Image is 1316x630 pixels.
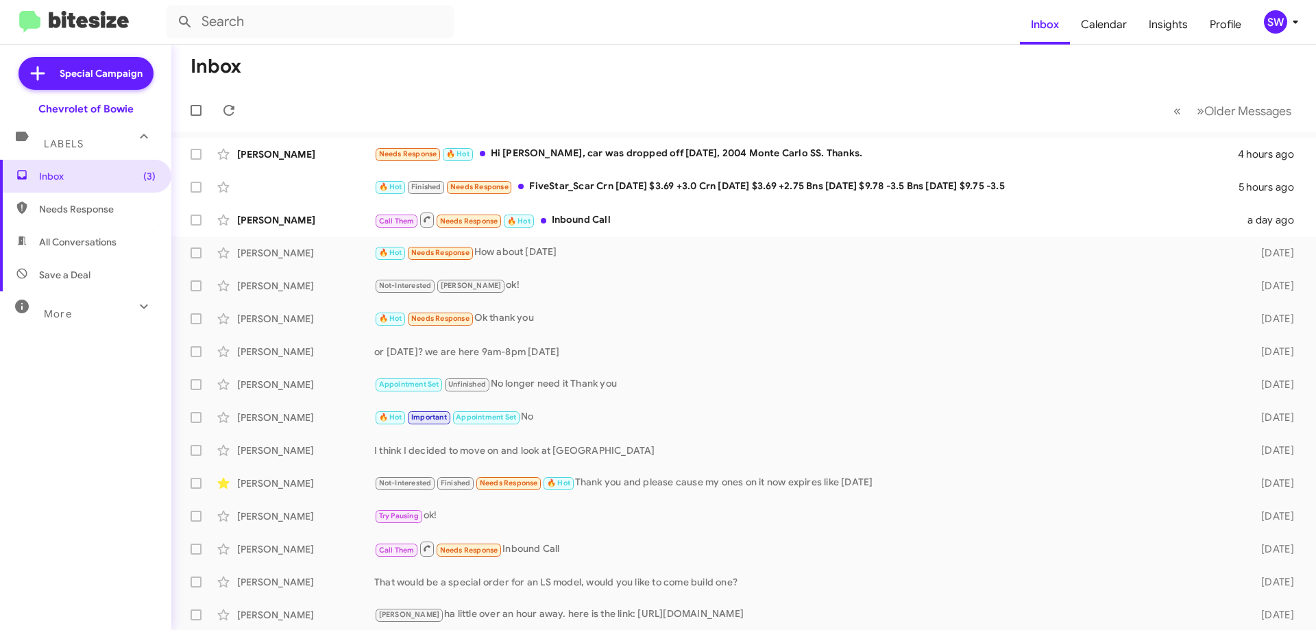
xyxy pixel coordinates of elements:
[1239,509,1305,523] div: [DATE]
[1239,180,1305,194] div: 5 hours ago
[374,211,1239,228] div: Inbound Call
[456,413,516,422] span: Appointment Set
[446,149,470,158] span: 🔥 Hot
[166,5,454,38] input: Search
[1239,411,1305,424] div: [DATE]
[379,610,440,619] span: [PERSON_NAME]
[39,268,90,282] span: Save a Deal
[379,546,415,555] span: Call Them
[1264,10,1287,34] div: SW
[237,575,374,589] div: [PERSON_NAME]
[1238,147,1305,161] div: 4 hours ago
[237,279,374,293] div: [PERSON_NAME]
[44,308,72,320] span: More
[1239,279,1305,293] div: [DATE]
[374,540,1239,557] div: Inbound Call
[39,169,156,183] span: Inbox
[237,444,374,457] div: [PERSON_NAME]
[1239,542,1305,556] div: [DATE]
[374,245,1239,261] div: How about [DATE]
[237,345,374,359] div: [PERSON_NAME]
[237,147,374,161] div: [PERSON_NAME]
[237,542,374,556] div: [PERSON_NAME]
[379,281,432,290] span: Not-Interested
[237,476,374,490] div: [PERSON_NAME]
[1239,378,1305,391] div: [DATE]
[1239,312,1305,326] div: [DATE]
[374,146,1238,162] div: Hi [PERSON_NAME], car was dropped off [DATE], 2004 Monte Carlo SS. Thanks.
[1239,345,1305,359] div: [DATE]
[450,182,509,191] span: Needs Response
[39,235,117,249] span: All Conversations
[38,102,134,116] div: Chevrolet of Bowie
[191,56,241,77] h1: Inbox
[1252,10,1301,34] button: SW
[547,478,570,487] span: 🔥 Hot
[448,380,486,389] span: Unfinished
[374,345,1239,359] div: or [DATE]? we are here 9am-8pm [DATE]
[1239,476,1305,490] div: [DATE]
[374,475,1239,491] div: Thank you and please cause my ones on it now expires like [DATE]
[379,413,402,422] span: 🔥 Hot
[379,511,419,520] span: Try Pausing
[441,281,502,290] span: [PERSON_NAME]
[374,508,1239,524] div: ok!
[237,411,374,424] div: [PERSON_NAME]
[237,213,374,227] div: [PERSON_NAME]
[44,138,84,150] span: Labels
[1199,5,1252,45] a: Profile
[441,478,471,487] span: Finished
[1020,5,1070,45] a: Inbox
[374,278,1239,293] div: ok!
[374,311,1239,326] div: Ok thank you
[237,509,374,523] div: [PERSON_NAME]
[1189,97,1300,125] button: Next
[1173,102,1181,119] span: «
[379,380,439,389] span: Appointment Set
[19,57,154,90] a: Special Campaign
[379,314,402,323] span: 🔥 Hot
[1239,608,1305,622] div: [DATE]
[379,149,437,158] span: Needs Response
[1197,102,1204,119] span: »
[1239,213,1305,227] div: a day ago
[374,575,1239,589] div: That would be a special order for an LS model, would you like to come build one?
[379,182,402,191] span: 🔥 Hot
[411,248,470,257] span: Needs Response
[374,409,1239,425] div: No
[374,444,1239,457] div: I think I decided to move on and look at [GEOGRAPHIC_DATA]
[379,248,402,257] span: 🔥 Hot
[379,478,432,487] span: Not-Interested
[411,413,447,422] span: Important
[1138,5,1199,45] a: Insights
[1204,104,1291,119] span: Older Messages
[237,378,374,391] div: [PERSON_NAME]
[411,182,441,191] span: Finished
[1239,575,1305,589] div: [DATE]
[60,66,143,80] span: Special Campaign
[440,217,498,226] span: Needs Response
[374,179,1239,195] div: FiveStar_Scar Crn [DATE] $3.69 +3.0 Crn [DATE] $3.69 +2.75 Bns [DATE] $9.78 -3.5 Bns [DATE] $9.75...
[440,546,498,555] span: Needs Response
[507,217,531,226] span: 🔥 Hot
[1165,97,1189,125] button: Previous
[379,217,415,226] span: Call Them
[237,608,374,622] div: [PERSON_NAME]
[237,312,374,326] div: [PERSON_NAME]
[39,202,156,216] span: Needs Response
[143,169,156,183] span: (3)
[411,314,470,323] span: Needs Response
[374,607,1239,622] div: ha little over an hour away. here is the link: [URL][DOMAIN_NAME]
[374,376,1239,392] div: No longer need it Thank you
[1239,444,1305,457] div: [DATE]
[1239,246,1305,260] div: [DATE]
[480,478,538,487] span: Needs Response
[237,246,374,260] div: [PERSON_NAME]
[1166,97,1300,125] nav: Page navigation example
[1070,5,1138,45] a: Calendar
